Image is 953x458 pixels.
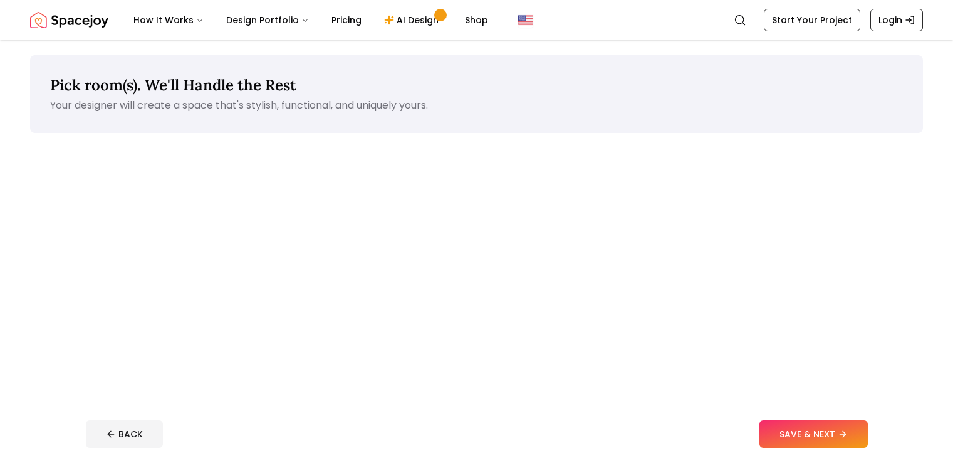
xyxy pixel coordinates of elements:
[123,8,214,33] button: How It Works
[86,420,163,448] button: BACK
[374,8,452,33] a: AI Design
[759,420,868,448] button: SAVE & NEXT
[321,8,372,33] a: Pricing
[455,8,498,33] a: Shop
[518,13,533,28] img: United States
[870,9,923,31] a: Login
[764,9,860,31] a: Start Your Project
[30,8,108,33] img: Spacejoy Logo
[216,8,319,33] button: Design Portfolio
[50,98,903,113] p: Your designer will create a space that's stylish, functional, and uniquely yours.
[50,75,296,95] span: Pick room(s). We'll Handle the Rest
[123,8,498,33] nav: Main
[30,8,108,33] a: Spacejoy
